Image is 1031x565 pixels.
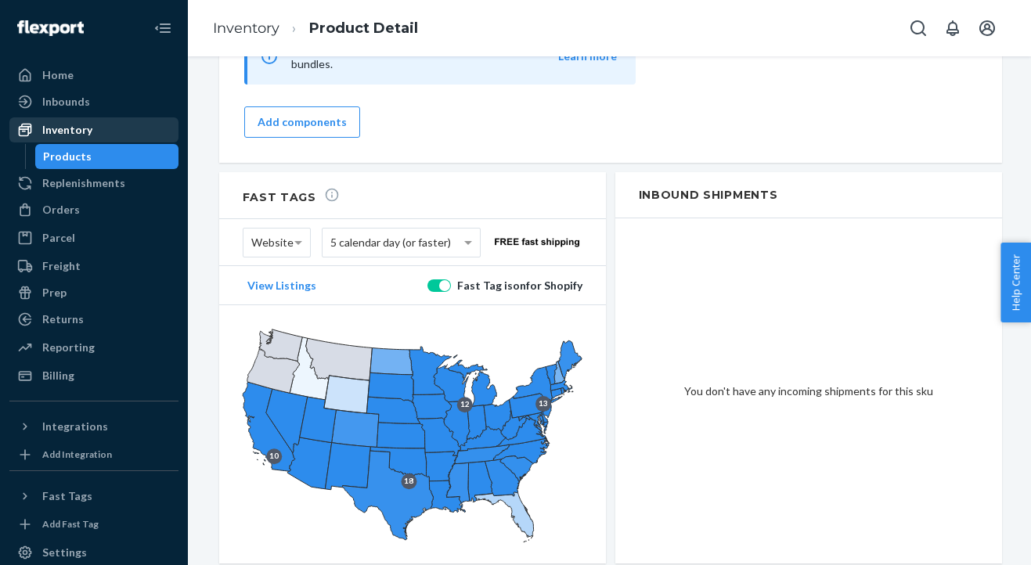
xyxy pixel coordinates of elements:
div: You don't have any incoming shipments for this sku [615,218,1002,563]
img: Flexport logo [17,20,84,36]
div: Settings [42,545,87,560]
div: Billing [42,368,74,383]
h2: Inbound Shipments [615,172,1002,218]
div: Returns [42,311,84,327]
div: Fast Tags [42,488,92,504]
button: View Listings [243,279,321,293]
div: Prep [42,285,67,300]
div: Fast Tag is on for Shopify [454,278,582,293]
div: Inventory [42,122,92,138]
button: Close Navigation [147,13,178,44]
a: Freight [9,254,178,279]
div: Freight [42,258,81,274]
span: 5 calendar day (or faster) [330,229,451,256]
a: Add Fast Tag [9,515,178,534]
div: Reporting [42,340,95,355]
div: Integrations [42,419,108,434]
button: Add components [244,106,360,138]
button: Open Search Box [903,13,934,44]
a: Settings [9,540,178,565]
div: Orders [42,202,80,218]
a: Inventory [213,20,279,37]
div: Inbounds [42,94,90,110]
a: Add Integration [9,445,178,464]
div: Products [43,149,92,164]
h2: Fast Tags [243,187,340,204]
a: Parcel [9,225,178,250]
ol: breadcrumbs [200,5,431,52]
button: Open notifications [937,13,968,44]
a: Inbounds [9,89,178,114]
div: Add Fast Tag [42,517,99,531]
a: Inventory [9,117,178,142]
a: Products [35,144,179,169]
div: Parcel [42,230,75,246]
button: Fast Tags [9,484,178,509]
a: Reporting [9,335,178,360]
a: Orders [9,197,178,222]
div: Replenishments [42,175,125,191]
a: Returns [9,307,178,332]
img: website-free-fast.ac112c9d76101210657a4eea9f63645d.png [492,237,582,247]
a: Billing [9,363,178,388]
span: Website [251,229,294,256]
a: Prep [9,280,178,305]
a: Replenishments [9,171,178,196]
button: Learn more [558,49,617,64]
a: Product Detail [309,20,418,37]
button: Open account menu [972,13,1003,44]
a: Home [9,63,178,88]
div: Home [42,67,74,83]
div: Product with inventory cannot be converted to bundles. [244,28,636,85]
div: Add Integration [42,448,112,461]
button: Help Center [1000,243,1031,322]
button: Integrations [9,414,178,439]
